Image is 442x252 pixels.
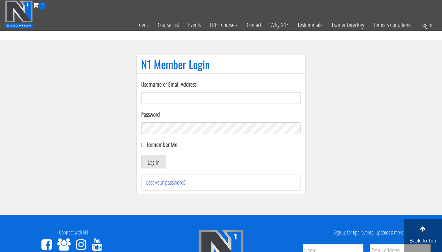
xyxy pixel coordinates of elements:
[184,10,205,40] a: Events
[416,10,437,40] a: Log In
[404,237,442,245] p: Back To Top
[5,230,143,236] h4: Connect with N1
[33,1,46,9] a: 0
[299,230,437,236] h4: Signup for tips, events, updates & more
[141,156,166,168] button: Log In
[141,80,301,89] label: Username or Email Address
[242,10,266,40] a: Contact
[266,10,293,40] a: Why N1?
[141,110,301,119] label: Password
[153,10,184,40] a: Course List
[39,2,46,10] span: 0
[5,0,33,28] img: n1-education
[369,10,416,40] a: Terms & Conditions
[147,140,177,149] label: Remember Me
[141,58,301,70] h1: N1 Member Login
[327,10,369,40] a: Trainer Directory
[134,10,153,40] a: Certs
[146,178,186,187] a: Lost your password?
[293,10,327,40] a: Testimonials
[205,10,242,40] a: FREE Course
